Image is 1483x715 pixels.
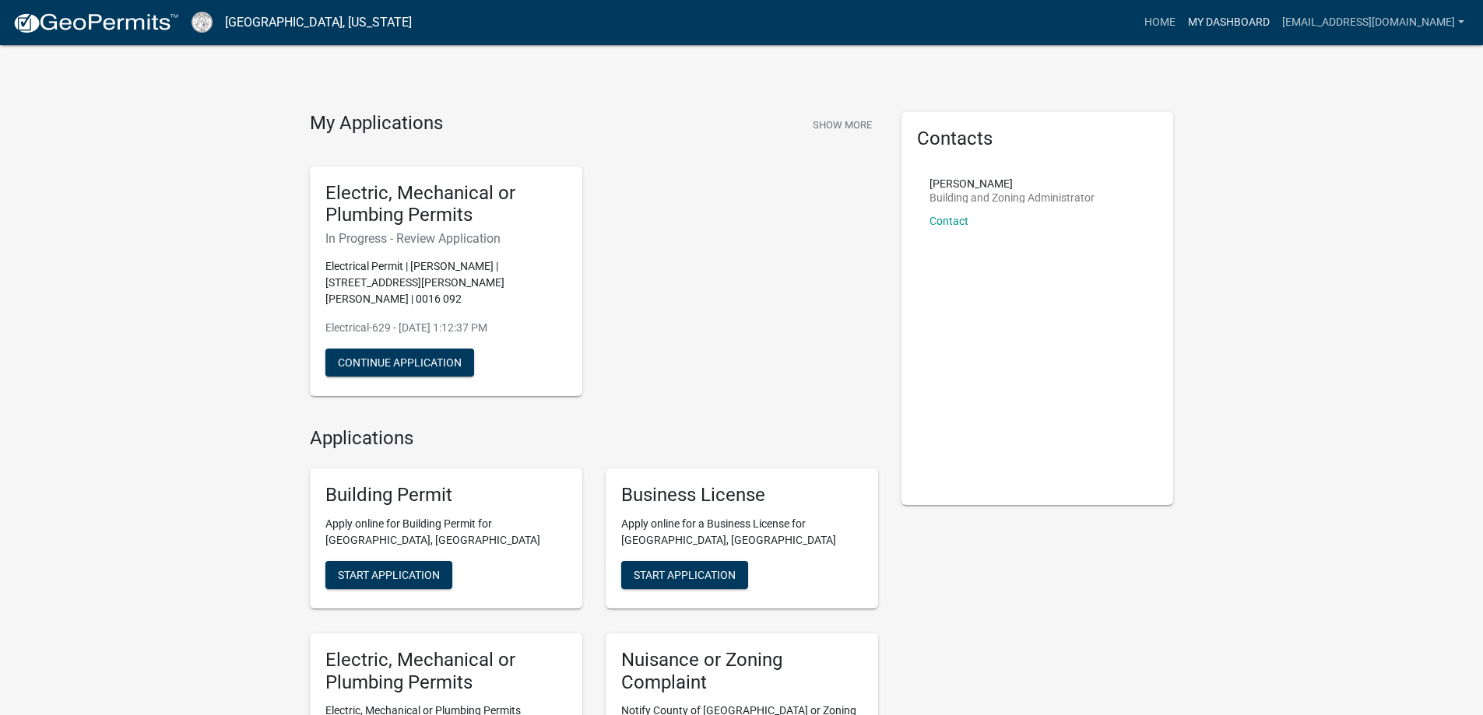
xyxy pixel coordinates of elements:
p: Building and Zoning Administrator [930,192,1095,203]
button: Start Application [621,561,748,589]
button: Start Application [325,561,452,589]
button: Continue Application [325,349,474,377]
h5: Electric, Mechanical or Plumbing Permits [325,649,567,694]
a: My Dashboard [1182,8,1276,37]
h4: My Applications [310,112,443,135]
h5: Contacts [917,128,1158,150]
p: Electrical Permit | [PERSON_NAME] | [STREET_ADDRESS][PERSON_NAME][PERSON_NAME] | 0016 092 [325,258,567,307]
img: Cook County, Georgia [192,12,213,33]
p: [PERSON_NAME] [930,178,1095,189]
h6: In Progress - Review Application [325,231,567,246]
span: Start Application [634,568,736,580]
h5: Nuisance or Zoning Complaint [621,649,863,694]
a: Home [1138,8,1182,37]
p: Electrical-629 - [DATE] 1:12:37 PM [325,320,567,336]
span: Start Application [338,568,440,580]
a: Contact [930,215,968,227]
a: [GEOGRAPHIC_DATA], [US_STATE] [225,9,412,36]
button: Show More [807,112,878,138]
h5: Business License [621,484,863,506]
p: Apply online for Building Permit for [GEOGRAPHIC_DATA], [GEOGRAPHIC_DATA] [325,516,567,549]
a: [EMAIL_ADDRESS][DOMAIN_NAME] [1276,8,1471,37]
h5: Electric, Mechanical or Plumbing Permits [325,182,567,227]
p: Apply online for a Business License for [GEOGRAPHIC_DATA], [GEOGRAPHIC_DATA] [621,516,863,549]
h4: Applications [310,427,878,450]
h5: Building Permit [325,484,567,506]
